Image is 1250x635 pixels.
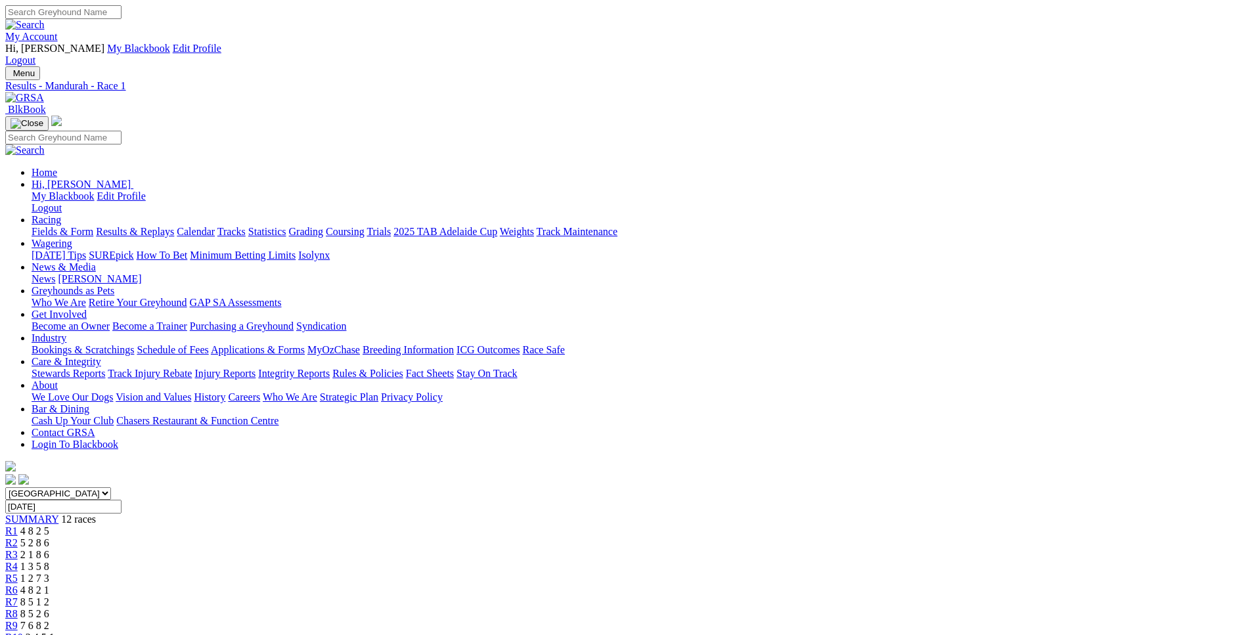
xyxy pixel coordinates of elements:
[32,190,1245,214] div: Hi, [PERSON_NAME]
[190,297,282,308] a: GAP SA Assessments
[406,368,454,379] a: Fact Sheets
[211,344,305,355] a: Applications & Forms
[5,549,18,560] span: R3
[5,55,35,66] a: Logout
[32,320,110,332] a: Become an Owner
[32,297,86,308] a: Who We Are
[96,226,174,237] a: Results & Replays
[5,608,18,619] a: R8
[5,514,58,525] a: SUMMARY
[20,573,49,584] span: 1 2 7 3
[5,596,18,607] a: R7
[32,380,58,391] a: About
[89,297,187,308] a: Retire Your Greyhound
[457,368,517,379] a: Stay On Track
[5,525,18,536] a: R1
[20,596,49,607] span: 8 5 1 2
[137,250,188,261] a: How To Bet
[298,250,330,261] a: Isolynx
[8,104,46,115] span: BlkBook
[20,549,49,560] span: 2 1 8 6
[32,427,95,438] a: Contact GRSA
[5,116,49,131] button: Toggle navigation
[5,131,122,144] input: Search
[32,368,105,379] a: Stewards Reports
[108,368,192,379] a: Track Injury Rebate
[5,43,104,54] span: Hi, [PERSON_NAME]
[393,226,497,237] a: 2025 TAB Adelaide Cup
[32,179,131,190] span: Hi, [PERSON_NAME]
[326,226,365,237] a: Coursing
[32,226,1245,238] div: Racing
[5,573,18,584] span: R5
[320,391,378,403] a: Strategic Plan
[20,608,49,619] span: 8 5 2 6
[32,238,72,249] a: Wagering
[177,226,215,237] a: Calendar
[97,190,146,202] a: Edit Profile
[137,344,208,355] a: Schedule of Fees
[5,500,122,514] input: Select date
[32,415,1245,427] div: Bar & Dining
[20,537,49,548] span: 5 2 8 6
[112,320,187,332] a: Become a Trainer
[13,68,35,78] span: Menu
[5,92,44,104] img: GRSA
[522,344,564,355] a: Race Safe
[5,561,18,572] a: R4
[32,273,1245,285] div: News & Media
[32,214,61,225] a: Racing
[5,537,18,548] a: R2
[258,368,330,379] a: Integrity Reports
[51,116,62,126] img: logo-grsa-white.png
[332,368,403,379] a: Rules & Policies
[537,226,617,237] a: Track Maintenance
[5,31,58,42] a: My Account
[32,391,1245,403] div: About
[32,273,55,284] a: News
[11,118,43,129] img: Close
[32,344,134,355] a: Bookings & Scratchings
[32,403,89,414] a: Bar & Dining
[107,43,170,54] a: My Blackbook
[32,261,96,273] a: News & Media
[381,391,443,403] a: Privacy Policy
[32,309,87,320] a: Get Involved
[32,320,1245,332] div: Get Involved
[194,368,256,379] a: Injury Reports
[457,344,520,355] a: ICG Outcomes
[32,285,114,296] a: Greyhounds as Pets
[5,80,1245,92] a: Results - Mandurah - Race 1
[32,368,1245,380] div: Care & Integrity
[248,226,286,237] a: Statistics
[190,320,294,332] a: Purchasing a Greyhound
[289,226,323,237] a: Grading
[263,391,317,403] a: Who We Are
[5,461,16,471] img: logo-grsa-white.png
[5,104,46,115] a: BlkBook
[32,250,86,261] a: [DATE] Tips
[58,273,141,284] a: [PERSON_NAME]
[32,179,133,190] a: Hi, [PERSON_NAME]
[89,250,133,261] a: SUREpick
[32,226,93,237] a: Fields & Form
[5,584,18,596] a: R6
[5,43,1245,66] div: My Account
[307,344,360,355] a: MyOzChase
[5,19,45,31] img: Search
[5,66,40,80] button: Toggle navigation
[190,250,296,261] a: Minimum Betting Limits
[5,620,18,631] span: R9
[20,584,49,596] span: 4 8 2 1
[32,250,1245,261] div: Wagering
[217,226,246,237] a: Tracks
[363,344,454,355] a: Breeding Information
[5,144,45,156] img: Search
